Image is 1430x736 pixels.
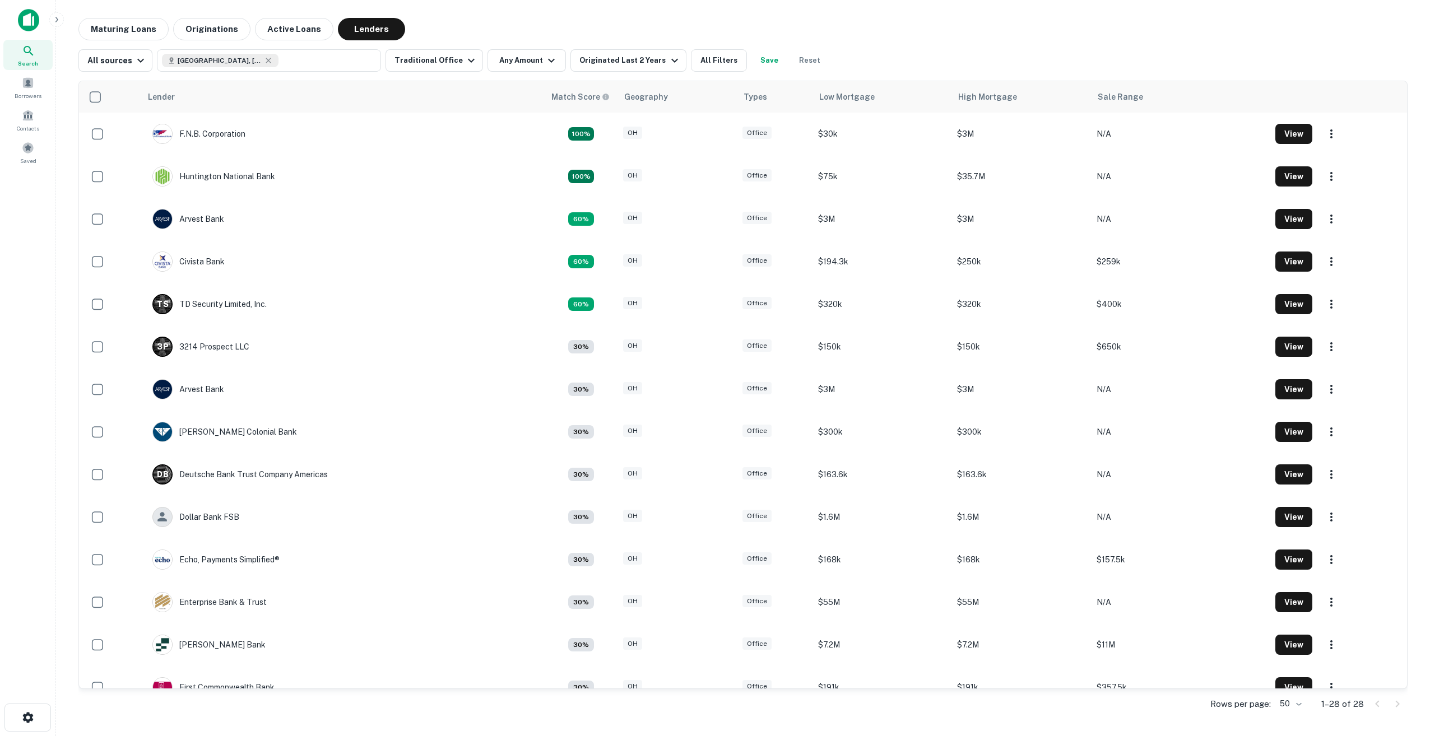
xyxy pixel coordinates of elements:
[255,18,333,40] button: Active Loans
[742,169,772,182] div: Office
[152,592,267,612] div: Enterprise Bank & Trust
[568,255,594,268] div: Capitalize uses an advanced AI algorithm to match your search with the best lender. The match sco...
[568,340,594,353] div: Capitalize uses an advanced AI algorithm to match your search with the best lender. The match sco...
[20,156,36,165] span: Saved
[812,240,951,283] td: $194.3k
[742,425,772,437] div: Office
[617,81,737,113] th: Geography
[148,90,175,104] div: Lender
[951,198,1090,240] td: $3M
[742,339,772,352] div: Office
[742,510,772,523] div: Office
[15,91,41,100] span: Borrowers
[1091,666,1270,709] td: $357.5k
[951,453,1090,496] td: $163.6k
[173,18,250,40] button: Originations
[1275,422,1312,442] button: View
[623,212,642,225] div: OH
[152,677,275,697] div: First Commonwealth Bank
[1091,453,1270,496] td: N/A
[1275,507,1312,527] button: View
[812,368,951,411] td: $3M
[1321,697,1364,711] p: 1–28 of 28
[812,325,951,368] td: $150k
[568,681,594,694] div: Capitalize uses an advanced AI algorithm to match your search with the best lender. The match sco...
[623,339,642,352] div: OH
[623,552,642,565] div: OH
[568,553,594,566] div: Capitalize uses an advanced AI algorithm to match your search with the best lender. The match sco...
[744,90,767,104] div: Types
[623,510,642,523] div: OH
[1091,368,1270,411] td: N/A
[152,422,297,442] div: [PERSON_NAME] Colonial Bank
[568,383,594,396] div: Capitalize uses an advanced AI algorithm to match your search with the best lender. The match sco...
[742,680,772,693] div: Office
[623,467,642,480] div: OH
[153,124,172,143] img: picture
[742,297,772,310] div: Office
[1091,411,1270,453] td: N/A
[623,595,642,608] div: OH
[1091,283,1270,325] td: $400k
[1275,677,1312,697] button: View
[742,595,772,608] div: Office
[153,593,172,612] img: picture
[1275,635,1312,655] button: View
[1275,251,1312,272] button: View
[152,294,267,314] div: TD Security Limited, Inc.
[1091,581,1270,623] td: N/A
[1091,81,1270,113] th: Sale Range
[623,127,642,139] div: OH
[568,468,594,481] div: Capitalize uses an advanced AI algorithm to match your search with the best lender. The match sco...
[623,382,642,395] div: OH
[819,90,875,104] div: Low Mortgage
[1275,294,1312,314] button: View
[157,341,168,353] p: 3 P
[3,105,53,135] a: Contacts
[3,72,53,103] a: Borrowers
[153,550,172,569] img: picture
[551,91,610,103] div: Capitalize uses an advanced AI algorithm to match your search with the best lender. The match sco...
[152,166,275,187] div: Huntington National Bank
[1091,623,1270,666] td: $11M
[951,81,1090,113] th: High Mortgage
[152,124,245,144] div: F.n.b. Corporation
[1275,379,1312,399] button: View
[153,380,172,399] img: picture
[951,411,1090,453] td: $300k
[157,49,381,72] button: [GEOGRAPHIC_DATA], [GEOGRAPHIC_DATA], [GEOGRAPHIC_DATA]
[1275,592,1312,612] button: View
[812,453,951,496] td: $163.6k
[742,127,772,139] div: Office
[792,49,828,72] button: Reset
[812,581,951,623] td: $55M
[1275,549,1312,570] button: View
[1275,337,1312,357] button: View
[78,49,152,72] button: All sources
[579,54,681,67] div: Originated Last 2 Years
[812,81,951,113] th: Low Mortgage
[812,411,951,453] td: $300k
[623,169,642,182] div: OH
[152,337,249,357] div: 3214 Prospect LLC
[623,297,642,310] div: OH
[153,209,172,229] img: picture
[3,40,53,70] div: Search
[812,538,951,581] td: $168k
[742,467,772,480] div: Office
[568,170,594,183] div: Capitalize uses an advanced AI algorithm to match your search with the best lender. The match sco...
[153,252,172,271] img: picture
[951,325,1090,368] td: $150k
[812,666,951,709] td: $191k
[951,368,1090,411] td: $3M
[812,283,951,325] td: $320k
[742,212,772,225] div: Office
[1098,90,1143,104] div: Sale Range
[623,680,642,693] div: OH
[1275,464,1312,485] button: View
[1275,209,1312,229] button: View
[386,49,483,72] button: Traditional Office
[737,81,812,113] th: Types
[691,49,747,72] button: All Filters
